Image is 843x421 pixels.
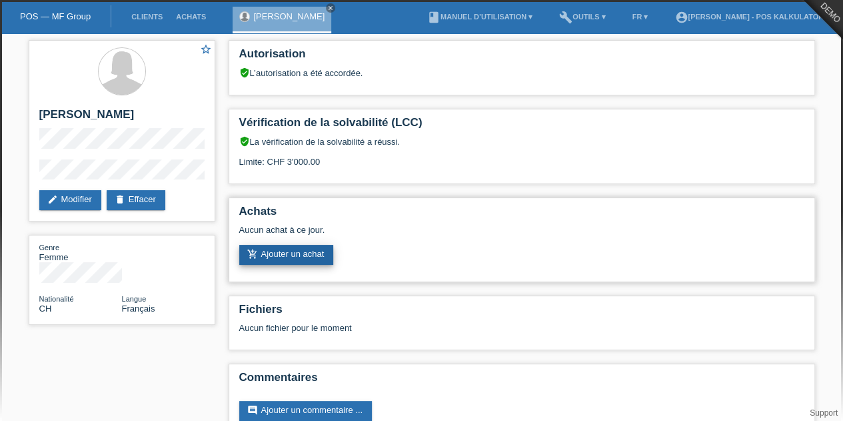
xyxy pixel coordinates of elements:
[239,116,804,136] h2: Vérification de la solvabilité (LCC)
[668,13,836,21] a: account_circle[PERSON_NAME] - POS Kalkulator ▾
[626,13,655,21] a: FR ▾
[239,303,804,323] h2: Fichiers
[169,13,213,21] a: Achats
[674,11,688,24] i: account_circle
[39,108,205,128] h2: [PERSON_NAME]
[326,3,335,13] a: close
[421,13,539,21] a: bookManuel d’utilisation ▾
[200,43,212,55] i: star_border
[20,11,91,21] a: POS — MF Group
[39,244,60,252] span: Genre
[39,295,74,303] span: Nationalité
[327,5,334,11] i: close
[115,194,125,205] i: delete
[239,205,804,225] h2: Achats
[239,136,804,177] div: La vérification de la solvabilité a réussi. Limite: CHF 3'000.00
[427,11,440,24] i: book
[122,304,155,314] span: Français
[39,304,52,314] span: Suisse
[239,47,804,67] h2: Autorisation
[107,190,165,210] a: deleteEffacer
[122,295,147,303] span: Langue
[239,371,804,391] h2: Commentaires
[239,323,646,333] div: Aucun fichier pour le moment
[559,11,572,24] i: build
[239,245,334,265] a: add_shopping_cartAjouter un achat
[39,190,101,210] a: editModifier
[253,11,325,21] a: [PERSON_NAME]
[39,242,122,262] div: Femme
[47,194,58,205] i: edit
[239,401,372,421] a: commentAjouter un commentaire ...
[247,405,258,416] i: comment
[239,67,250,78] i: verified_user
[239,225,804,245] div: Aucun achat à ce jour.
[247,249,258,260] i: add_shopping_cart
[200,43,212,57] a: star_border
[239,67,804,78] div: L’autorisation a été accordée.
[552,13,612,21] a: buildOutils ▾
[239,136,250,147] i: verified_user
[810,408,838,418] a: Support
[125,13,169,21] a: Clients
